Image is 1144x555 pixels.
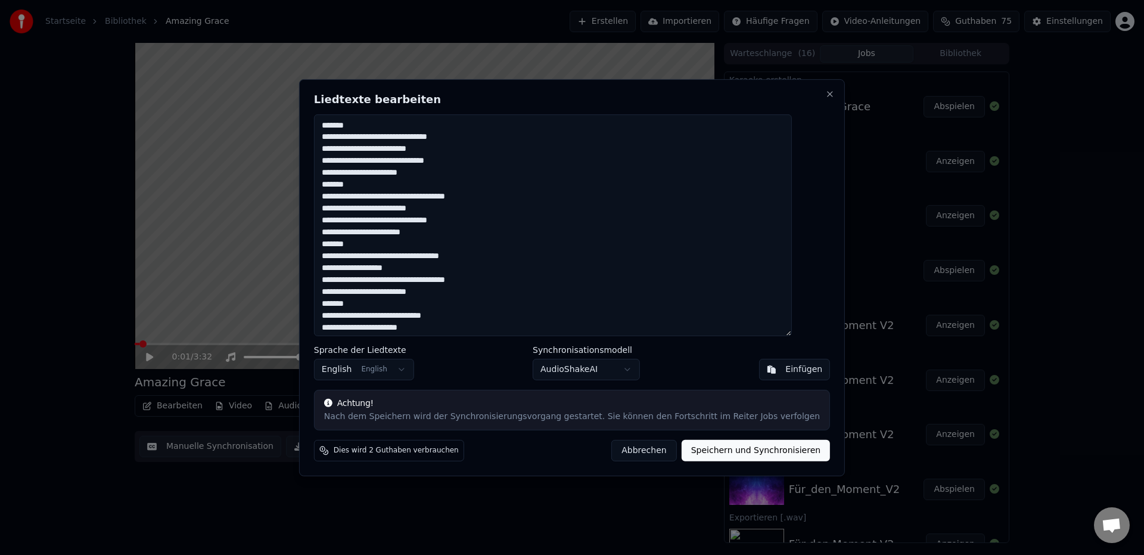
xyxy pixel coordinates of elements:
button: Speichern und Synchronisieren [682,440,831,461]
span: Dies wird 2 Guthaben verbrauchen [334,446,459,455]
div: Achtung! [324,398,820,410]
label: Sprache der Liedtexte [314,346,414,354]
h2: Liedtexte bearbeiten [314,94,830,104]
button: Abbrechen [611,440,676,461]
button: Einfügen [758,359,830,380]
label: Synchronisationsmodell [533,346,640,354]
div: Nach dem Speichern wird der Synchronisierungsvorgang gestartet. Sie können den Fortschritt im Rei... [324,411,820,423]
div: Einfügen [785,364,822,376]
